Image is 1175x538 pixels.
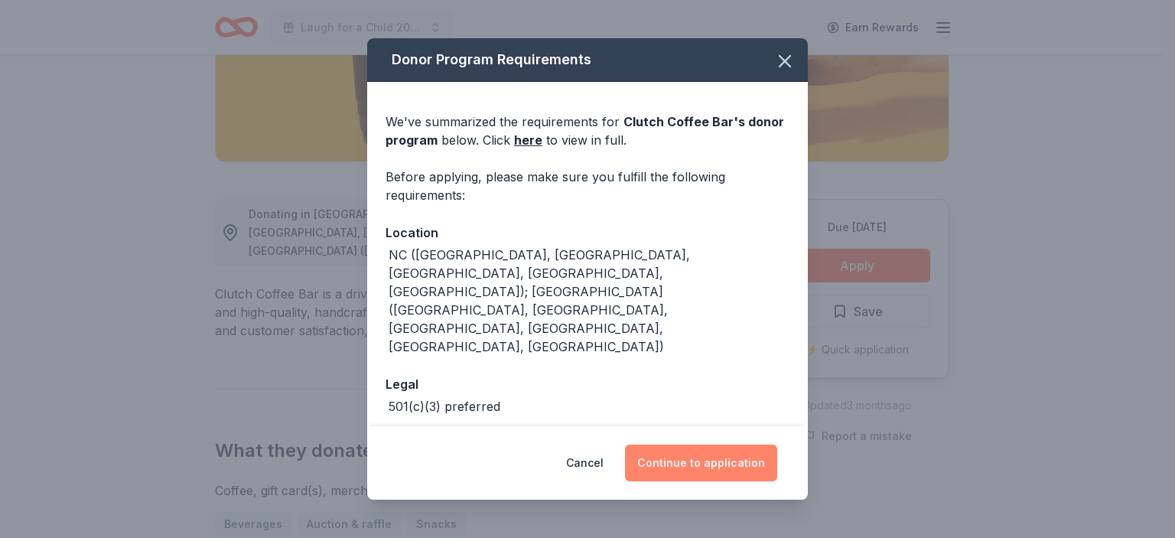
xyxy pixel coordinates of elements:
div: Before applying, please make sure you fulfill the following requirements: [386,168,789,204]
button: Cancel [566,445,604,481]
button: Continue to application [625,445,777,481]
div: Legal [386,374,789,394]
div: Donor Program Requirements [367,38,808,82]
a: here [514,131,542,149]
div: 501(c)(3) preferred [389,397,500,416]
div: We've summarized the requirements for below. Click to view in full. [386,112,789,149]
div: Location [386,223,789,243]
div: NC ([GEOGRAPHIC_DATA], [GEOGRAPHIC_DATA], [GEOGRAPHIC_DATA], [GEOGRAPHIC_DATA], [GEOGRAPHIC_DATA]... [389,246,789,356]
